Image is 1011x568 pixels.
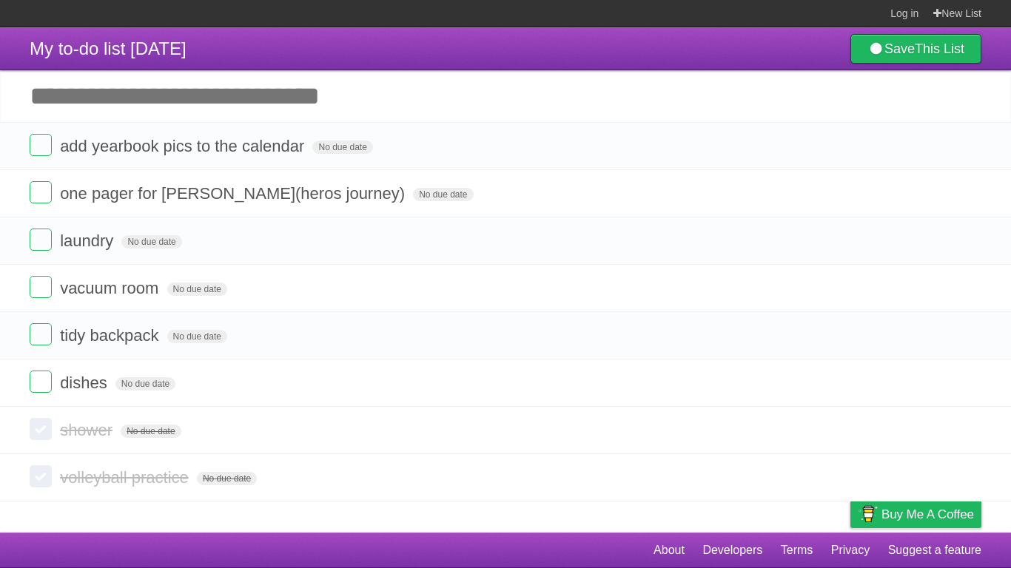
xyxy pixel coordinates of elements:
[60,326,162,345] span: tidy backpack
[167,330,227,343] span: No due date
[60,137,308,155] span: add yearbook pics to the calendar
[831,536,870,564] a: Privacy
[781,536,813,564] a: Terms
[413,188,473,201] span: No due date
[167,283,227,296] span: No due date
[702,536,762,564] a: Developers
[60,279,162,297] span: vacuum room
[60,184,409,203] span: one pager for [PERSON_NAME](heros journey)
[850,34,981,64] a: SaveThis List
[60,468,192,487] span: volleyball practice
[60,373,111,392] span: dishes
[30,418,52,440] label: Done
[30,323,52,345] label: Done
[197,472,257,485] span: No due date
[654,536,685,564] a: About
[30,276,52,298] label: Done
[60,421,116,439] span: shower
[115,377,175,390] span: No due date
[888,536,981,564] a: Suggest a feature
[60,231,117,250] span: laundry
[30,134,52,156] label: Done
[312,141,372,154] span: No due date
[850,501,981,528] a: Buy me a coffee
[30,181,52,203] label: Done
[30,38,187,58] span: My to-do list [DATE]
[121,425,181,438] span: No due date
[30,371,52,393] label: Done
[881,501,974,527] span: Buy me a coffee
[121,235,181,248] span: No due date
[30,465,52,487] label: Done
[30,229,52,251] label: Done
[858,501,878,527] img: Buy me a coffee
[915,41,964,56] b: This List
